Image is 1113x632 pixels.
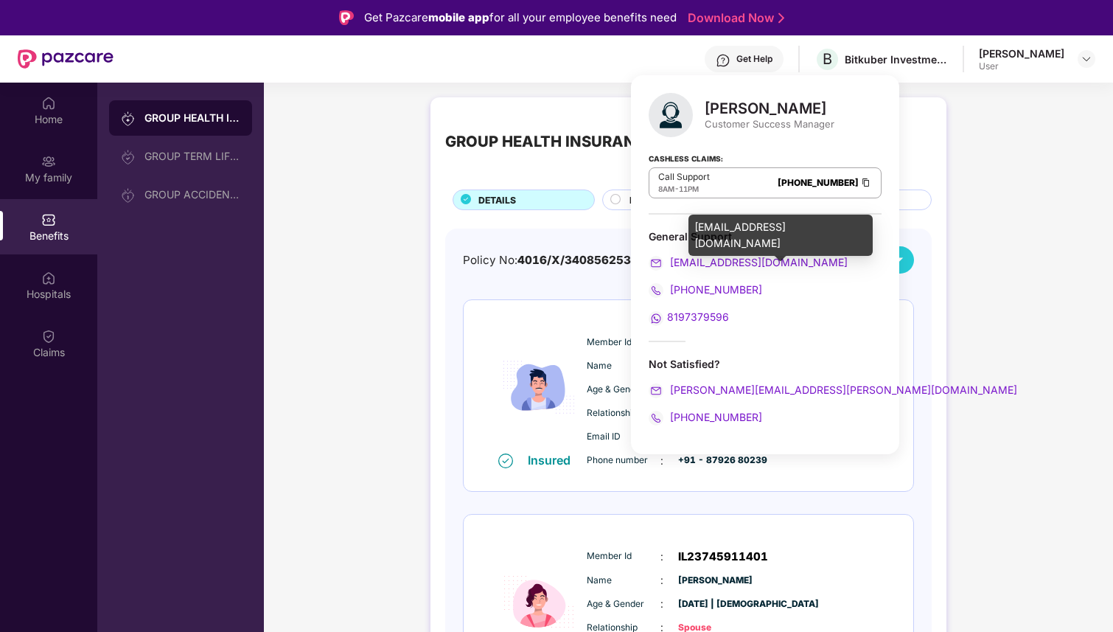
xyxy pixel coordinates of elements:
img: svg+xml;base64,PHN2ZyB3aWR0aD0iMjAiIGhlaWdodD0iMjAiIHZpZXdCb3g9IjAgMCAyMCAyMCIgZmlsbD0ibm9uZSIgeG... [121,188,136,203]
span: Age & Gender [587,383,660,397]
span: Email ID [587,430,660,444]
img: svg+xml;base64,PHN2ZyB4bWxucz0iaHR0cDovL3d3dy53My5vcmcvMjAwMC9zdmciIHhtbG5zOnhsaW5rPSJodHRwOi8vd3... [649,93,693,137]
div: [PERSON_NAME] [705,100,834,117]
div: General Support [649,229,882,326]
img: svg+xml;base64,PHN2ZyBpZD0iSGVscC0zMngzMiIgeG1sbnM9Imh0dHA6Ly93d3cudzMub3JnLzIwMDAvc3ZnIiB3aWR0aD... [716,53,730,68]
div: Insured [528,453,579,468]
span: 11PM [679,184,699,193]
span: IL23745911401 [678,548,768,566]
div: GROUP TERM LIFE INSURANCE [144,150,240,162]
img: svg+xml;base64,PHN2ZyB4bWxucz0iaHR0cDovL3d3dy53My5vcmcvMjAwMC9zdmciIHdpZHRoPSIyMCIgaGVpZ2h0PSIyMC... [649,283,663,298]
a: [PERSON_NAME][EMAIL_ADDRESS][PERSON_NAME][DOMAIN_NAME] [649,383,1017,396]
img: New Pazcare Logo [18,49,114,69]
span: Age & Gender [587,597,660,611]
span: [PHONE_NUMBER] [667,411,762,423]
img: Logo [339,10,354,25]
img: svg+xml;base64,PHN2ZyB4bWxucz0iaHR0cDovL3d3dy53My5vcmcvMjAwMC9zdmciIHdpZHRoPSIyMCIgaGVpZ2h0PSIyMC... [649,256,663,271]
img: svg+xml;base64,PHN2ZyB3aWR0aD0iMjAiIGhlaWdodD0iMjAiIHZpZXdCb3g9IjAgMCAyMCAyMCIgZmlsbD0ibm9uZSIgeG... [121,111,136,126]
span: +91 - 87926 80239 [678,454,752,468]
div: General Support [649,229,882,243]
span: 4016/X/340856253/01/000 [517,253,677,267]
strong: mobile app [428,10,489,24]
span: Relationship [587,406,660,420]
span: Member Id [587,549,660,563]
span: : [660,549,663,565]
span: : [660,572,663,588]
span: : [660,453,663,469]
a: 8197379596 [649,310,729,323]
img: svg+xml;base64,PHN2ZyBpZD0iQmVuZWZpdHMiIHhtbG5zPSJodHRwOi8vd3d3LnczLm9yZy8yMDAwL3N2ZyIgd2lkdGg9Ij... [41,212,56,227]
div: GROUP ACCIDENTAL INSURANCE [144,189,240,201]
div: User [979,60,1064,72]
img: svg+xml;base64,PHN2ZyBpZD0iRHJvcGRvd24tMzJ4MzIiIHhtbG5zPSJodHRwOi8vd3d3LnczLm9yZy8yMDAwL3N2ZyIgd2... [1081,53,1092,65]
span: 8AM [658,184,674,193]
span: [EMAIL_ADDRESS][DOMAIN_NAME] [667,256,848,268]
span: B [823,50,832,68]
div: GROUP HEALTH INSURANCE [445,130,655,153]
img: icon [495,322,583,452]
span: DETAILS [478,193,516,207]
div: [EMAIL_ADDRESS][DOMAIN_NAME] [688,215,873,256]
div: Not Satisfied? [649,357,882,371]
img: svg+xml;base64,PHN2ZyB4bWxucz0iaHR0cDovL3d3dy53My5vcmcvMjAwMC9zdmciIHdpZHRoPSIyMCIgaGVpZ2h0PSIyMC... [649,311,663,326]
img: svg+xml;base64,PHN2ZyB3aWR0aD0iMjAiIGhlaWdodD0iMjAiIHZpZXdCb3g9IjAgMCAyMCAyMCIgZmlsbD0ibm9uZSIgeG... [41,154,56,169]
a: Download Now [688,10,780,26]
a: [PHONE_NUMBER] [778,177,859,188]
span: Member Id [587,336,660,350]
div: Get Pazcare for all your employee benefits need [364,9,677,27]
img: Stroke [778,10,784,26]
div: Customer Success Manager [705,117,834,131]
a: [PHONE_NUMBER] [649,411,762,423]
span: [PERSON_NAME] [678,574,752,588]
a: [EMAIL_ADDRESS][DOMAIN_NAME] [649,256,848,268]
img: svg+xml;base64,PHN2ZyB4bWxucz0iaHR0cDovL3d3dy53My5vcmcvMjAwMC9zdmciIHdpZHRoPSIxNiIgaGVpZ2h0PSIxNi... [498,454,513,468]
img: svg+xml;base64,PHN2ZyB4bWxucz0iaHR0cDovL3d3dy53My5vcmcvMjAwMC9zdmciIHdpZHRoPSIyMCIgaGVpZ2h0PSIyMC... [649,383,663,398]
div: Get Help [736,53,772,65]
span: : [660,596,663,612]
div: Bitkuber Investments Pvt Limited [845,52,948,66]
span: [DATE] | [DEMOGRAPHIC_DATA] [678,597,752,611]
img: svg+xml;base64,PHN2ZyBpZD0iSG9zcGl0YWxzIiB4bWxucz0iaHR0cDovL3d3dy53My5vcmcvMjAwMC9zdmciIHdpZHRoPS... [41,271,56,285]
div: - [658,183,710,195]
a: [PHONE_NUMBER] [649,283,762,296]
span: 8197379596 [667,310,729,323]
p: Call Support [658,171,710,183]
div: Not Satisfied? [649,357,882,426]
span: Name [587,574,660,588]
img: svg+xml;base64,PHN2ZyBpZD0iQ2xhaW0iIHhtbG5zPSJodHRwOi8vd3d3LnczLm9yZy8yMDAwL3N2ZyIgd2lkdGg9IjIwIi... [41,329,56,344]
img: svg+xml;base64,PHN2ZyB4bWxucz0iaHR0cDovL3d3dy53My5vcmcvMjAwMC9zdmciIHdpZHRoPSIyMCIgaGVpZ2h0PSIyMC... [649,411,663,426]
span: Name [587,359,660,373]
div: Policy No: [463,251,677,269]
div: [PERSON_NAME] [979,46,1064,60]
span: [PHONE_NUMBER] [667,283,762,296]
img: svg+xml;base64,PHN2ZyBpZD0iSG9tZSIgeG1sbnM9Imh0dHA6Ly93d3cudzMub3JnLzIwMDAvc3ZnIiB3aWR0aD0iMjAiIG... [41,96,56,111]
span: [PERSON_NAME][EMAIL_ADDRESS][PERSON_NAME][DOMAIN_NAME] [667,383,1017,396]
div: GROUP HEALTH INSURANCE [144,111,240,125]
img: svg+xml;base64,PHN2ZyB3aWR0aD0iMjAiIGhlaWdodD0iMjAiIHZpZXdCb3g9IjAgMCAyMCAyMCIgZmlsbD0ibm9uZSIgeG... [121,150,136,164]
strong: Cashless Claims: [649,150,723,166]
span: Phone number [587,454,660,468]
img: Clipboard Icon [860,176,872,189]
